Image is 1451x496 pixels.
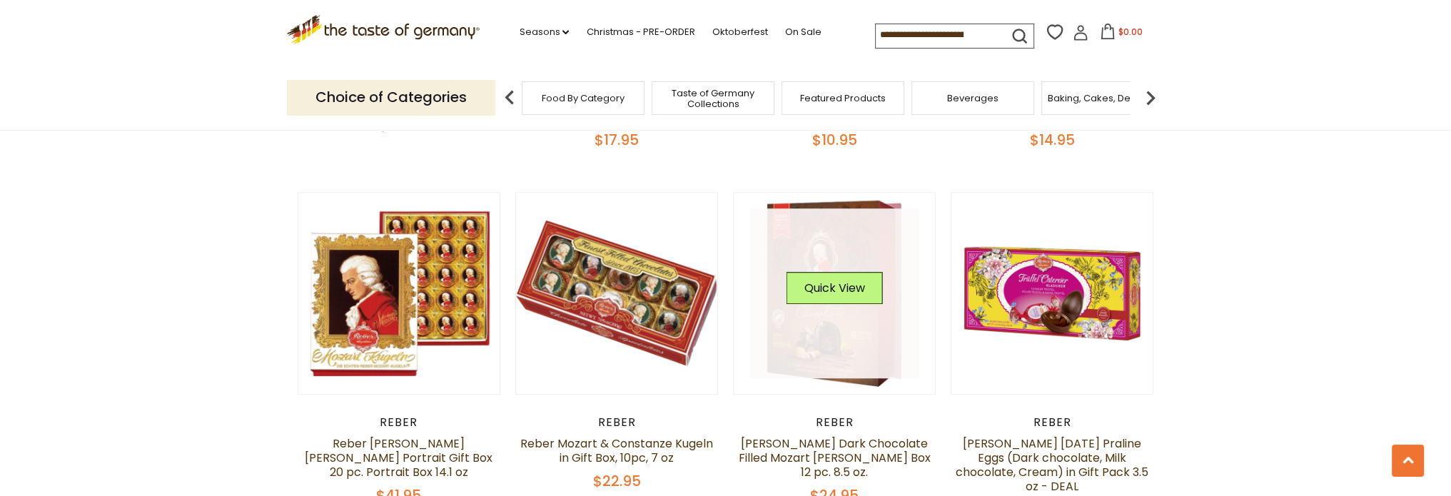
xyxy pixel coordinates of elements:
[951,193,1153,395] img: Reber
[712,24,767,40] a: Oktoberfest
[656,88,770,109] a: Taste of Germany Collections
[734,193,936,395] img: Reber
[519,24,569,40] a: Seasons
[784,24,821,40] a: On Sale
[812,130,857,150] span: $10.95
[947,93,998,103] a: Beverages
[739,435,931,480] a: [PERSON_NAME] Dark Chocolate Filled Mozart [PERSON_NAME] Box 12 pc. 8.5 oz.
[298,193,500,395] img: Reber
[1048,93,1158,103] a: Baking, Cakes, Desserts
[287,80,495,115] p: Choice of Categories
[516,193,718,395] img: Reber
[951,415,1154,430] div: Reber
[298,415,501,430] div: Reber
[800,93,886,103] a: Featured Products
[787,272,883,304] button: Quick View
[595,130,639,150] span: $17.95
[305,435,492,480] a: Reber [PERSON_NAME] [PERSON_NAME] Portrait Gift Box 20 pc. Portrait Box 14.1 oz
[733,415,936,430] div: Reber
[1118,26,1143,38] span: $0.00
[586,24,694,40] a: Christmas - PRE-ORDER
[542,93,625,103] a: Food By Category
[1030,130,1075,150] span: $14.95
[520,435,713,466] a: Reber Mozart & Constanze Kugeln in Gift Box, 10pc, 7 oz
[495,83,524,112] img: previous arrow
[1136,83,1165,112] img: next arrow
[592,471,640,491] span: $22.95
[1091,24,1152,45] button: $0.00
[956,435,1148,495] a: [PERSON_NAME] [DATE] Praline Eggs (Dark chocolate, Milk chocolate, Cream) in Gift Pack 3.5 oz - DEAL
[515,415,719,430] div: Reber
